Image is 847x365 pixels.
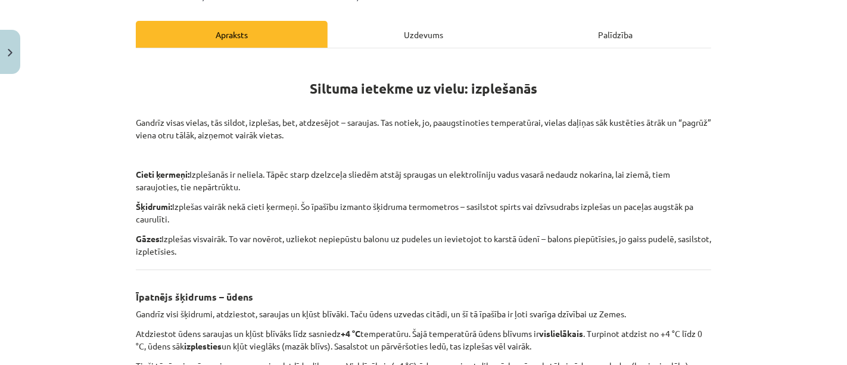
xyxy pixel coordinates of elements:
b: izplesties [184,341,222,351]
div: Palīdzība [519,21,711,48]
p: Gandrīz visas vielas, tās sildot, izplešas, bet, atdzesējot – saraujas. Tas notiek, jo, paaugstin... [136,116,711,141]
b: Gāzes: [136,233,161,244]
strong: Siltuma ietekme uz vielu: izplešanās [310,80,537,97]
b: vislielākais [539,328,583,339]
div: Apraksts [136,21,328,48]
p: Gandrīz visi šķidrumi, atdziestot, saraujas un kļūst blīvāki. Taču ūdens uzvedas citādi, un šī tā... [136,308,711,320]
img: icon-close-lesson-0947bae3869378f0d4975bcd49f059093ad1ed9edebbc8119c70593378902aed.svg [8,49,13,57]
b: +4 °C [341,328,360,339]
div: Uzdevums [328,21,519,48]
p: Atdziestot ūdens saraujas un kļūst blīvāks līdz sasniedz temperatūru. Šajā temperatūrā ūdens blīv... [136,327,711,352]
p: Izplešas vairāk nekā cieti ķermeņi. Šo īpašību izmanto šķidruma termometros – sasilstot spirts va... [136,200,711,225]
b: Šķidrumi: [136,201,172,212]
p: Izplešanās ir neliela. Tāpēc starp dzelzceļa sliedēm atstāj spraugas un elektrolīniju vadus vasar... [136,168,711,193]
b: Cieti ķermeņi: [136,169,189,180]
b: Īpatnējs šķidrums – ūdens [136,290,253,303]
p: Izplešas visvairāk. To var novērot, uzliekot nepiepūstu balonu uz pudeles un ievietojot to karstā... [136,233,711,258]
